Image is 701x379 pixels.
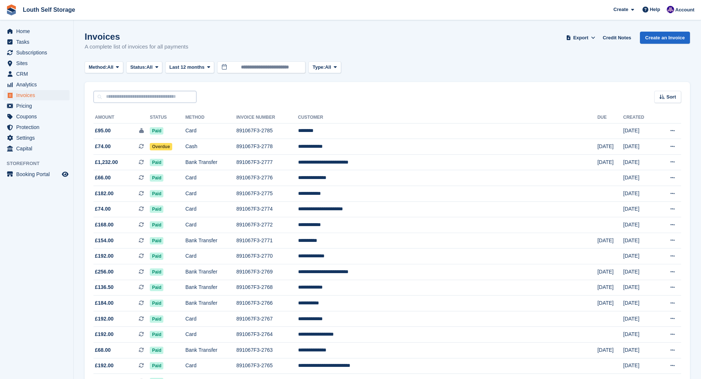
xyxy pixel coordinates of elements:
[312,64,325,71] span: Type:
[16,111,60,122] span: Coupons
[4,26,70,36] a: menu
[623,154,657,170] td: [DATE]
[16,101,60,111] span: Pricing
[165,61,214,74] button: Last 12 months
[597,154,623,170] td: [DATE]
[236,123,298,139] td: 891067F3-2785
[20,4,78,16] a: Louth Self Storage
[150,127,163,135] span: Paid
[95,190,114,197] span: £182.00
[150,253,163,260] span: Paid
[4,143,70,154] a: menu
[6,4,17,15] img: stora-icon-8386f47178a22dfd0bd8f6a31ec36ba5ce8667c1dd55bd0f319d3a0aa187defe.svg
[4,133,70,143] a: menu
[185,112,237,124] th: Method
[95,315,114,323] span: £192.00
[16,133,60,143] span: Settings
[597,139,623,155] td: [DATE]
[16,47,60,58] span: Subscriptions
[95,362,114,369] span: £192.00
[150,112,185,124] th: Status
[236,327,298,343] td: 891067F3-2764
[16,122,60,132] span: Protection
[95,346,111,354] span: £68.00
[95,283,114,291] span: £136.50
[4,122,70,132] a: menu
[95,268,114,276] span: £256.00
[4,37,70,47] a: menu
[150,205,163,213] span: Paid
[130,64,146,71] span: Status:
[146,64,153,71] span: All
[16,143,60,154] span: Capital
[150,190,163,197] span: Paid
[650,6,660,13] span: Help
[16,169,60,179] span: Booking Portal
[4,169,70,179] a: menu
[185,154,237,170] td: Bank Transfer
[95,158,118,166] span: £1,232.00
[667,6,674,13] img: Matthew Frith
[85,32,188,42] h1: Invoices
[623,311,657,327] td: [DATE]
[95,330,114,338] span: £192.00
[623,343,657,358] td: [DATE]
[236,249,298,264] td: 891067F3-2770
[150,159,163,166] span: Paid
[236,201,298,217] td: 891067F3-2774
[623,327,657,343] td: [DATE]
[623,296,657,311] td: [DATE]
[95,174,111,182] span: £66.00
[623,280,657,296] td: [DATE]
[623,201,657,217] td: [DATE]
[150,221,163,229] span: Paid
[95,143,111,150] span: £74.00
[95,237,114,244] span: £154.00
[150,362,163,369] span: Paid
[185,249,237,264] td: Card
[95,127,111,135] span: £95.00
[236,343,298,358] td: 891067F3-2763
[185,170,237,186] td: Card
[623,249,657,264] td: [DATE]
[16,37,60,47] span: Tasks
[640,32,690,44] a: Create an Invoice
[16,69,60,79] span: CRM
[95,299,114,307] span: £184.00
[623,264,657,280] td: [DATE]
[61,170,70,179] a: Preview store
[236,170,298,186] td: 891067F3-2776
[4,111,70,122] a: menu
[623,170,657,186] td: [DATE]
[236,358,298,374] td: 891067F3-2765
[16,79,60,90] span: Analytics
[185,280,237,296] td: Bank Transfer
[150,347,163,354] span: Paid
[597,280,623,296] td: [DATE]
[185,358,237,374] td: Card
[236,154,298,170] td: 891067F3-2777
[573,34,588,42] span: Export
[185,201,237,217] td: Card
[236,233,298,249] td: 891067F3-2771
[169,64,204,71] span: Last 12 months
[185,327,237,343] td: Card
[236,217,298,233] td: 891067F3-2772
[597,296,623,311] td: [DATE]
[89,64,107,71] span: Method:
[597,112,623,124] th: Due
[93,112,150,124] th: Amount
[236,280,298,296] td: 891067F3-2768
[185,343,237,358] td: Bank Transfer
[564,32,597,44] button: Export
[4,58,70,68] a: menu
[675,6,694,14] span: Account
[185,123,237,139] td: Card
[666,93,676,101] span: Sort
[600,32,634,44] a: Credit Notes
[623,233,657,249] td: [DATE]
[185,217,237,233] td: Card
[16,58,60,68] span: Sites
[4,79,70,90] a: menu
[185,186,237,202] td: Card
